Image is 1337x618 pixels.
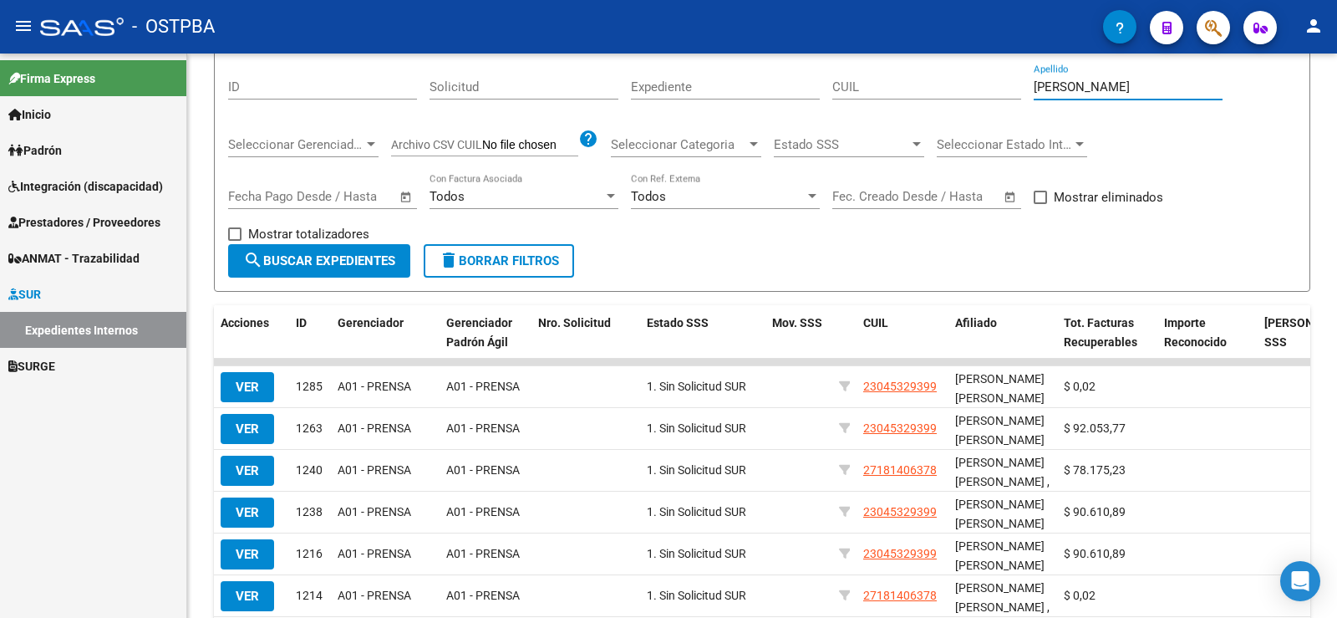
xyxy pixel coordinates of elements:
[338,589,411,602] span: A01 - PRENSA
[948,305,1057,360] datatable-header-cell: Afiliado
[430,189,465,204] span: Todos
[863,589,937,602] span: 27181406378
[1164,316,1227,349] span: Importe Reconocido
[440,305,531,360] datatable-header-cell: Gerenciador Padrón Ágil
[1304,16,1324,36] mat-icon: person
[391,138,482,151] span: Archivo CSV CUIL
[296,380,323,393] span: 1285
[296,421,323,435] span: 1263
[1054,187,1163,207] span: Mostrar eliminados
[8,69,95,88] span: Firma Express
[955,414,1045,447] span: [PERSON_NAME] [PERSON_NAME]
[338,380,411,393] span: A01 - PRENSA
[863,505,937,518] span: 23045329399
[774,137,909,152] span: Estado SSS
[1064,316,1137,349] span: Tot. Facturas Recuperables
[647,421,746,435] span: 1. Sin Solicitud SUR
[640,305,765,360] datatable-header-cell: Estado SSS
[647,547,746,560] span: 1. Sin Solicitud SUR
[531,305,640,360] datatable-header-cell: Nro. Solicitud
[221,414,274,444] button: VER
[13,16,33,36] mat-icon: menu
[863,316,888,329] span: CUIL
[296,547,323,560] span: 1216
[1064,463,1126,477] span: $ 78.175,23
[221,539,274,569] button: VER
[236,505,259,520] span: VER
[915,189,996,204] input: Fecha fin
[446,505,520,518] span: A01 - PRENSA
[132,8,215,45] span: - OSTPBA
[236,380,259,395] span: VER
[228,189,296,204] input: Fecha inicio
[439,253,559,268] span: Borrar Filtros
[221,456,274,486] button: VER
[338,547,411,560] span: A01 - PRENSA
[647,380,746,393] span: 1. Sin Solicitud SUR
[1064,421,1126,435] span: $ 92.053,77
[8,213,160,232] span: Prestadores / Proveedores
[236,547,259,562] span: VER
[1064,380,1096,393] span: $ 0,02
[289,305,331,360] datatable-header-cell: ID
[955,498,1045,530] span: [PERSON_NAME] [PERSON_NAME]
[647,589,746,602] span: 1. Sin Solicitud SUR
[8,177,163,196] span: Integración (discapacidad)
[221,372,274,402] button: VER
[863,380,937,393] span: 23045329399
[338,463,411,477] span: A01 - PRENSA
[765,305,832,360] datatable-header-cell: Mov. SSS
[236,463,259,478] span: VER
[611,137,746,152] span: Seleccionar Categoria
[482,138,578,153] input: Archivo CSV CUIL
[8,105,51,124] span: Inicio
[446,463,520,477] span: A01 - PRENSA
[228,244,410,278] button: Buscar Expedientes
[955,539,1045,572] span: [PERSON_NAME] [PERSON_NAME]
[772,316,822,329] span: Mov. SSS
[243,253,395,268] span: Buscar Expedientes
[1064,505,1126,518] span: $ 90.610,89
[1064,589,1096,602] span: $ 0,02
[446,316,512,349] span: Gerenciador Padrón Ágil
[863,421,937,435] span: 23045329399
[296,463,323,477] span: 1240
[647,463,746,477] span: 1. Sin Solicitud SUR
[578,129,598,149] mat-icon: help
[857,305,948,360] datatable-header-cell: CUIL
[296,505,323,518] span: 1238
[439,250,459,270] mat-icon: delete
[296,589,323,602] span: 1214
[8,357,55,375] span: SURGE
[1280,561,1320,601] div: Open Intercom Messenger
[955,372,1045,405] span: [PERSON_NAME] [PERSON_NAME]
[1064,547,1126,560] span: $ 90.610,89
[248,224,369,244] span: Mostrar totalizadores
[8,285,41,304] span: SUR
[937,137,1072,152] span: Seleccionar Estado Interno
[221,498,274,528] button: VER
[221,581,274,611] button: VER
[236,421,259,437] span: VER
[296,316,307,329] span: ID
[214,305,289,360] datatable-header-cell: Acciones
[1157,305,1258,360] datatable-header-cell: Importe Reconocido
[1057,305,1157,360] datatable-header-cell: Tot. Facturas Recuperables
[955,316,997,329] span: Afiliado
[446,421,520,435] span: A01 - PRENSA
[397,187,416,207] button: Open calendar
[832,189,900,204] input: Fecha inicio
[236,589,259,604] span: VER
[338,421,411,435] span: A01 - PRENSA
[863,547,937,560] span: 23045329399
[311,189,392,204] input: Fecha fin
[647,316,709,329] span: Estado SSS
[538,316,611,329] span: Nro. Solicitud
[647,505,746,518] span: 1. Sin Solicitud SUR
[228,137,363,152] span: Seleccionar Gerenciador
[338,505,411,518] span: A01 - PRENSA
[424,244,574,278] button: Borrar Filtros
[8,249,140,268] span: ANMAT - Trazabilidad
[8,141,62,160] span: Padrón
[243,250,263,270] mat-icon: search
